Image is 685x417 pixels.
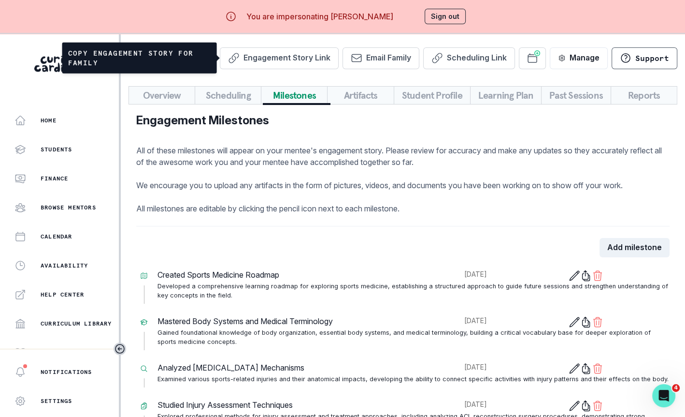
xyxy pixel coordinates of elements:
[157,399,460,411] p: Studied Injury Assessment Techniques
[41,291,84,298] p: Help Center
[580,400,592,412] svg: attach artifact
[220,47,339,69] button: Engagement Story Link
[41,368,92,376] p: Notifications
[246,11,393,22] p: You are impersonating [PERSON_NAME]
[261,86,328,104] button: Milestones
[470,86,542,104] button: Learning Plan
[41,175,68,182] p: Finance
[635,53,669,63] p: Support
[41,146,72,153] p: Students
[423,47,515,69] button: Scheduling Link
[464,362,565,372] p: [DATE]
[592,363,603,374] svg: delete milestone
[157,328,670,346] p: Gained foundational knowledge of body organization, essential body systems, and medical terminolo...
[41,262,88,269] p: Availability
[425,9,466,24] button: Sign out
[672,384,680,392] span: 4
[550,47,608,69] button: Manage
[464,269,565,279] p: [DATE]
[394,86,471,104] button: Student Profile
[128,86,195,104] button: Overview
[611,86,677,104] button: Reports
[580,363,592,374] svg: attach artifact
[580,270,592,282] svg: attach artifact
[652,384,675,407] iframe: Intercom live chat
[327,86,394,104] button: Artifacts
[157,374,670,384] p: Examined various sports-related injuries and their anatomical impacts, developing the ability to ...
[592,316,603,328] svg: delete milestone
[569,400,580,412] svg: edit milestone
[157,315,460,327] p: Mastered Body Systems and Medical Terminology
[136,112,670,129] p: Engagement Milestones
[157,269,460,281] p: Created Sports Medicine Roadmap
[136,145,670,214] p: All of these milestones will appear on your mentee's engagement story. Please review for accuracy...
[569,363,580,374] svg: edit milestone
[41,117,57,124] p: Home
[612,47,677,69] button: Support
[41,204,96,211] p: Browse Mentors
[41,320,112,328] p: Curriculum Library
[342,47,419,69] button: Email Family
[34,56,85,72] img: Curious Cardinals Logo
[464,399,565,409] p: [DATE]
[519,47,546,69] button: Schedule Sessions
[464,315,565,326] p: [DATE]
[195,86,261,104] button: Scheduling
[41,397,72,405] p: Settings
[592,400,603,412] svg: delete milestone
[592,270,603,282] svg: delete milestone
[541,86,611,104] button: Past Sessions
[580,316,592,328] svg: attach artifact
[41,233,72,240] p: Calendar
[569,316,580,328] svg: edit milestone
[599,238,670,257] button: Add milestone
[157,362,460,373] p: Analyzed [MEDICAL_DATA] Mechanisms
[157,282,670,300] p: Developed a comprehensive learning roadmap for exploring sports medicine, establishing a structur...
[569,270,580,282] svg: edit milestone
[114,343,126,355] button: Toggle sidebar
